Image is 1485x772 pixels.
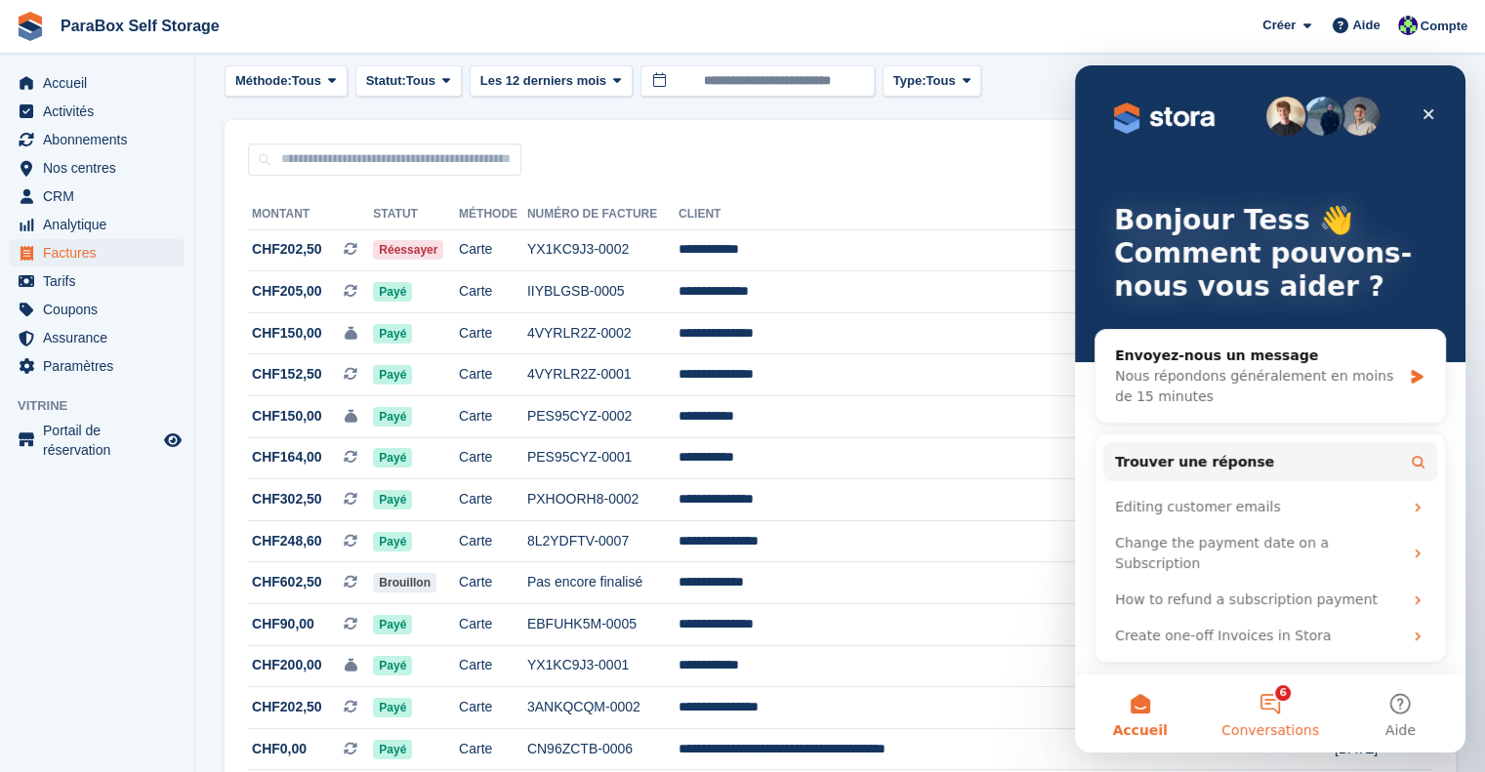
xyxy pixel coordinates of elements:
[10,154,185,182] a: menu
[679,199,1178,230] th: Client
[373,615,412,634] span: Payé
[43,154,160,182] span: Nos centres
[252,489,322,509] span: CHF302,50
[235,71,292,91] span: Méthode:
[252,614,314,634] span: CHF90,00
[459,687,527,729] td: Carte
[161,428,185,452] a: Boutique d'aperçu
[527,728,679,770] td: CN96ZCTB-0006
[459,229,527,271] td: Carte
[252,447,322,467] span: CHF164,00
[459,604,527,646] td: Carte
[373,698,412,717] span: Payé
[527,520,679,562] td: 8L2YDFTV-0007
[373,656,412,675] span: Payé
[926,71,955,91] span: Tous
[10,324,185,351] a: menu
[527,645,679,687] td: YX1KC9J3-0001
[459,199,527,230] th: Méthode
[373,365,412,385] span: Payé
[459,562,527,604] td: Carte
[53,10,227,42] a: ParaBox Self Storage
[252,739,307,759] span: CHF0,00
[366,71,406,91] span: Statut:
[459,479,527,521] td: Carte
[527,562,679,604] td: Pas encore finalisé
[459,437,527,479] td: Carte
[373,407,412,427] span: Payé
[16,12,45,41] img: stora-icon-8386f47178a22dfd0bd8f6a31ec36ba5ce8667c1dd55bd0f319d3a0aa187defe.svg
[527,354,679,396] td: 4VYRLR2Z-0001
[225,65,348,98] button: Méthode: Tous
[10,69,185,97] a: menu
[10,183,185,210] a: menu
[373,240,443,260] span: Réessayer
[43,421,160,460] span: Portail de réservation
[1352,16,1380,35] span: Aide
[10,98,185,125] a: menu
[459,312,527,354] td: Carte
[459,271,527,313] td: Carte
[373,282,412,302] span: Payé
[459,354,527,396] td: Carte
[459,520,527,562] td: Carte
[43,267,160,295] span: Tarifs
[355,65,462,98] button: Statut: Tous
[527,479,679,521] td: PXHOORH8-0002
[43,352,160,380] span: Paramètres
[10,239,185,266] a: menu
[527,604,679,646] td: EBFUHK5M-0005
[252,697,322,717] span: CHF202,50
[252,655,322,675] span: CHF200,00
[43,324,160,351] span: Assurance
[43,211,160,238] span: Analytique
[459,396,527,438] td: Carte
[373,199,459,230] th: Statut
[10,267,185,295] a: menu
[252,239,322,260] span: CHF202,50
[527,396,679,438] td: PES95CYZ-0002
[18,396,194,416] span: Vitrine
[373,573,436,592] span: Brouillon
[527,271,679,313] td: IIYBLGSB-0005
[459,728,527,770] td: Carte
[527,312,679,354] td: 4VYRLR2Z-0002
[1421,17,1467,36] span: Compte
[10,421,185,460] a: menu
[893,71,927,91] span: Type:
[248,199,373,230] th: Montant
[373,532,412,551] span: Payé
[10,352,185,380] a: menu
[480,71,606,91] span: Les 12 derniers mois
[10,211,185,238] a: menu
[883,65,982,98] button: Type: Tous
[527,687,679,729] td: 3ANKQCQM-0002
[373,740,412,759] span: Payé
[252,531,322,551] span: CHF248,60
[10,126,185,153] a: menu
[252,364,322,385] span: CHF152,50
[373,324,412,344] span: Payé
